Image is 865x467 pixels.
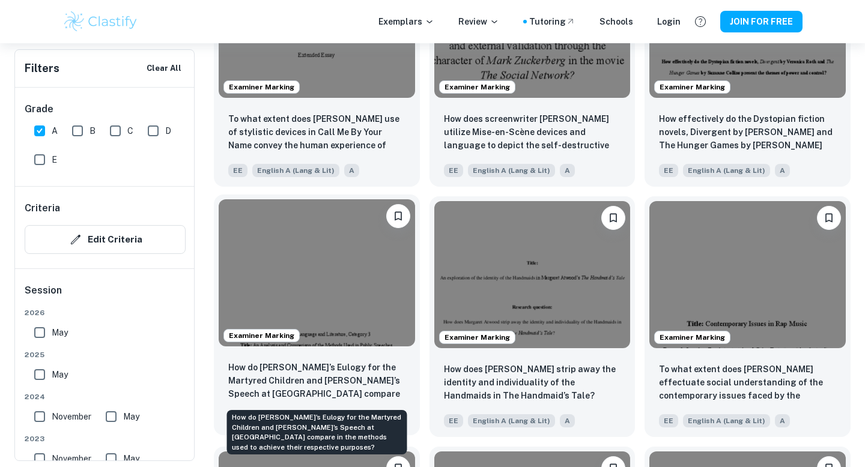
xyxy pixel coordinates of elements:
[645,196,851,437] a: Examiner MarkingPlease log in to bookmark exemplarsTo what extent does J. Cole effectuate social ...
[52,153,57,166] span: E
[434,201,631,348] img: English A (Lang & Lit) EE example thumbnail: How does Margaret Atwood strip away the
[90,124,96,137] span: B
[52,124,58,137] span: A
[444,164,463,177] span: EE
[52,410,91,423] span: November
[25,201,60,215] h6: Criteria
[25,349,186,360] span: 2025
[649,201,846,348] img: English A (Lang & Lit) EE example thumbnail: To what extent does J. Cole effectuate s
[683,414,770,427] span: English A (Lang & Lit)
[25,391,186,402] span: 2024
[386,204,410,228] button: Please log in to bookmark exemplars
[529,15,575,28] a: Tutoring
[214,196,420,437] a: Examiner MarkingPlease log in to bookmark exemplarsHow do Martin Luther King Jr’s Eulogy for the ...
[659,363,836,403] p: To what extent does J. Cole effectuate social understanding of the contemporary issues faced by t...
[560,414,575,427] span: A
[444,414,463,427] span: EE
[227,410,407,454] div: How do [PERSON_NAME]’s Eulogy for the Martyred Children and [PERSON_NAME]’s Speech at [GEOGRAPHIC...
[224,330,299,341] span: Examiner Marking
[219,199,415,346] img: English A (Lang & Lit) EE example thumbnail: How do Martin Luther King Jr’s Eulogy fo
[123,410,139,423] span: May
[224,82,299,92] span: Examiner Marking
[25,283,186,307] h6: Session
[655,332,730,343] span: Examiner Marking
[690,11,711,32] button: Help and Feedback
[655,82,730,92] span: Examiner Marking
[817,206,841,230] button: Please log in to bookmark exemplars
[720,11,803,32] button: JOIN FOR FREE
[468,164,555,177] span: English A (Lang & Lit)
[444,112,621,153] p: How does screenwriter Aaron Sorkin utilize Mise-en-Scène devices and language to depict the self-...
[52,452,91,465] span: November
[25,60,59,77] h6: Filters
[560,164,575,177] span: A
[344,164,359,177] span: A
[52,368,68,381] span: May
[440,332,515,343] span: Examiner Marking
[599,15,633,28] a: Schools
[468,414,555,427] span: English A (Lang & Lit)
[659,112,836,153] p: How effectively do the Dystopian fiction novels, Divergent by Veronica Roth and The Hunger Games ...
[659,164,678,177] span: EE
[601,206,625,230] button: Please log in to bookmark exemplars
[25,433,186,444] span: 2023
[657,15,681,28] a: Login
[444,363,621,402] p: How does Margaret Atwood strip away the identity and individuality of the Handmaids in The Handma...
[25,307,186,318] span: 2026
[440,82,515,92] span: Examiner Marking
[228,164,247,177] span: EE
[458,15,499,28] p: Review
[52,326,68,339] span: May
[25,225,186,254] button: Edit Criteria
[25,102,186,116] h6: Grade
[683,164,770,177] span: English A (Lang & Lit)
[659,414,678,427] span: EE
[127,124,133,137] span: C
[165,124,171,137] span: D
[775,414,790,427] span: A
[228,112,405,153] p: To what extent does Andre Aciman’s use of stylistic devices in Call Me By Your Name convey the hu...
[123,452,139,465] span: May
[252,164,339,177] span: English A (Lang & Lit)
[62,10,139,34] img: Clastify logo
[429,196,636,437] a: Examiner MarkingPlease log in to bookmark exemplarsHow does Margaret Atwood strip away the identi...
[144,59,184,77] button: Clear All
[775,164,790,177] span: A
[378,15,434,28] p: Exemplars
[228,361,405,402] p: How do Martin Luther King Jr’s Eulogy for the Martyred Children and Queen Elizabeth I’s Speech at...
